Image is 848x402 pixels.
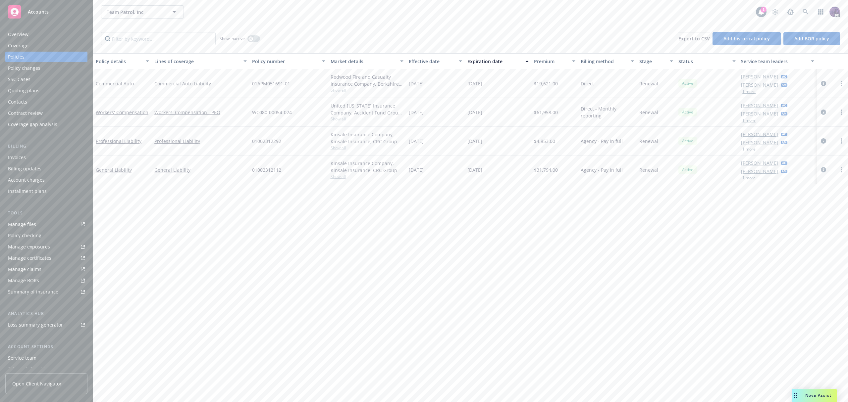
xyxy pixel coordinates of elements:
a: Manage BORs [5,275,87,286]
span: 01APM051691-01 [252,80,290,87]
a: [PERSON_NAME] [741,102,778,109]
div: Contacts [8,97,27,107]
span: [DATE] [467,166,482,173]
div: Account charges [8,175,45,185]
span: Agency - Pay in full [581,138,623,145]
span: Add BOR policy [794,35,829,42]
button: Status [676,53,738,69]
a: [PERSON_NAME] [741,81,778,88]
div: Effective date [409,58,455,65]
div: Tools [5,210,87,216]
button: Add historical policy [713,32,781,45]
a: Coverage [5,40,87,51]
div: Stage [639,58,666,65]
div: Installment plans [8,186,47,197]
div: Coverage [8,40,28,51]
div: Manage certificates [8,253,51,263]
div: Policy details [96,58,142,65]
a: Summary of insurance [5,287,87,297]
div: Kinsale Insurance Company, Kinsale Insurance, CRC Group [331,160,403,174]
button: Lines of coverage [152,53,249,69]
span: [DATE] [409,109,424,116]
span: Active [681,109,694,115]
div: Coverage gap analysis [8,119,57,130]
div: Service team [8,353,36,363]
a: Account charges [5,175,87,185]
span: [DATE] [467,138,482,145]
a: Service team [5,353,87,363]
div: Policy number [252,58,318,65]
div: Policy changes [8,63,40,73]
span: $19,621.00 [534,80,558,87]
a: circleInformation [820,137,827,145]
span: [DATE] [409,80,424,87]
button: Market details [328,53,406,69]
div: United [US_STATE] Insurance Company, Accident Fund Group (AF Group), 5 Star Specialty Programs (C... [331,102,403,116]
span: Show all [331,87,403,93]
a: Installment plans [5,186,87,197]
span: $4,853.00 [534,138,555,145]
button: Team Patrol, Inc [101,5,184,19]
span: Agency - Pay in full [581,166,623,173]
div: Quoting plans [8,85,39,96]
button: Nova Assist [792,389,837,402]
div: Market details [331,58,396,65]
div: Kinsale Insurance Company, Kinsale Insurance, CRC Group [331,131,403,145]
div: Policies [8,52,25,62]
span: Show all [331,145,403,151]
a: Commercial Auto [96,80,134,87]
div: Contract review [8,108,43,118]
div: Summary of insurance [8,287,58,297]
span: [DATE] [409,166,424,173]
a: Policies [5,52,87,62]
a: more [837,79,845,87]
span: Active [681,138,694,144]
span: Direct [581,80,594,87]
div: Manage claims [8,264,41,275]
input: Filter by keyword... [101,32,216,45]
a: General Liability [154,166,247,173]
span: Nova Assist [805,392,831,398]
div: Drag to move [792,389,800,402]
span: Show inactive [220,36,245,41]
button: 1 more [742,90,756,94]
div: Loss summary generator [8,320,63,330]
a: [PERSON_NAME] [741,131,778,138]
span: Renewal [639,109,658,116]
span: Active [681,80,694,86]
a: General Liability [96,167,132,173]
span: 01002312112 [252,166,281,173]
a: circleInformation [820,166,827,174]
a: Policy checking [5,230,87,241]
div: Billing [5,143,87,150]
span: Renewal [639,166,658,173]
button: Add BOR policy [783,32,840,45]
div: Lines of coverage [154,58,239,65]
div: Billing method [581,58,627,65]
a: Search [799,5,812,19]
a: more [837,108,845,116]
a: Contacts [5,97,87,107]
div: 1 [761,7,767,13]
a: more [837,166,845,174]
a: Manage certificates [5,253,87,263]
button: 1 more [742,118,756,122]
a: [PERSON_NAME] [741,168,778,175]
a: Sales relationships [5,364,87,375]
a: Quoting plans [5,85,87,96]
span: [DATE] [409,138,424,145]
span: [DATE] [467,80,482,87]
img: photo [829,7,840,17]
div: Manage BORs [8,275,39,286]
a: [PERSON_NAME] [741,73,778,80]
a: Workers' Compensation - PEO [154,109,247,116]
div: Premium [534,58,568,65]
span: Manage exposures [5,242,87,252]
span: Renewal [639,138,658,145]
span: Add historical policy [723,35,770,42]
a: Contract review [5,108,87,118]
button: Premium [531,53,578,69]
a: [PERSON_NAME] [741,110,778,117]
a: Professional Liability [96,138,141,144]
a: Report a Bug [784,5,797,19]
